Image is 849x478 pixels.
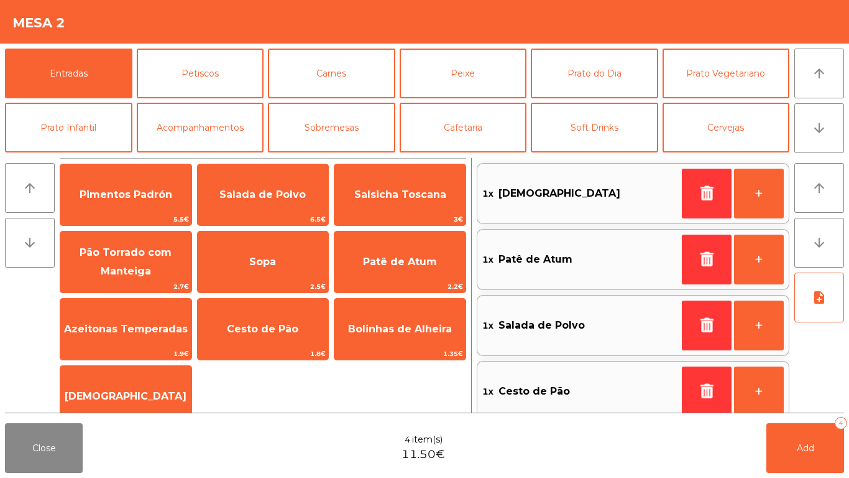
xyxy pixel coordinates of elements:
button: Prato Infantil [5,103,132,152]
span: [DEMOGRAPHIC_DATA] [65,390,186,402]
span: 1.8€ [198,348,329,360]
span: Patê de Atum [363,256,437,268]
i: arrow_downward [22,235,37,250]
button: Add4 [766,423,844,473]
button: arrow_upward [794,163,844,213]
button: Prato Vegetariano [663,49,790,98]
button: + [734,169,784,218]
span: 1x [482,382,493,401]
span: 1x [482,184,493,203]
button: Entradas [5,49,132,98]
h4: Mesa 2 [12,14,65,32]
button: Cervejas [663,103,790,152]
i: arrow_upward [812,180,827,195]
span: Sopa [249,256,276,268]
div: 4 [835,417,847,429]
span: Salada de Polvo [498,316,585,335]
button: arrow_downward [5,218,55,268]
button: + [734,235,784,284]
span: 2.5€ [198,281,329,293]
button: Soft Drinks [531,103,658,152]
span: Cesto de Pão [498,382,570,401]
span: item(s) [412,433,443,446]
span: Bolinhas de Alheira [348,323,452,335]
span: 1x [482,316,493,335]
i: arrow_downward [812,235,827,250]
button: Prato do Dia [531,49,658,98]
button: arrow_upward [5,163,55,213]
span: Cesto de Pão [227,323,298,335]
span: 2.7€ [60,281,191,293]
span: Pimentos Padrón [80,189,172,200]
span: 6.5€ [198,213,329,225]
span: 2.2€ [334,281,466,293]
span: 11.50€ [402,446,445,463]
span: Salsicha Toscana [354,189,446,200]
span: 1.35€ [334,348,466,360]
span: Add [797,443,814,454]
span: [DEMOGRAPHIC_DATA] [498,184,620,203]
button: Cafetaria [400,103,527,152]
span: 4 [405,433,411,446]
button: arrow_upward [794,49,844,98]
span: 1x [482,250,493,269]
span: 1.9€ [60,348,191,360]
i: arrow_downward [812,121,827,136]
i: note_add [812,290,827,305]
button: arrow_downward [794,103,844,153]
button: Close [5,423,83,473]
button: Carnes [268,49,395,98]
span: Salada de Polvo [219,189,306,200]
button: Petiscos [137,49,264,98]
button: Peixe [400,49,527,98]
span: Pão Torrado com Manteiga [80,246,172,277]
span: 3€ [334,213,466,225]
span: Azeitonas Temperadas [64,323,188,335]
button: + [734,301,784,350]
button: note_add [794,273,844,322]
span: 5.5€ [60,213,191,225]
i: arrow_upward [22,180,37,195]
button: Acompanhamentos [137,103,264,152]
button: + [734,367,784,416]
i: arrow_upward [812,66,827,81]
button: Sobremesas [268,103,395,152]
button: arrow_downward [794,218,844,268]
span: Patê de Atum [498,250,572,269]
